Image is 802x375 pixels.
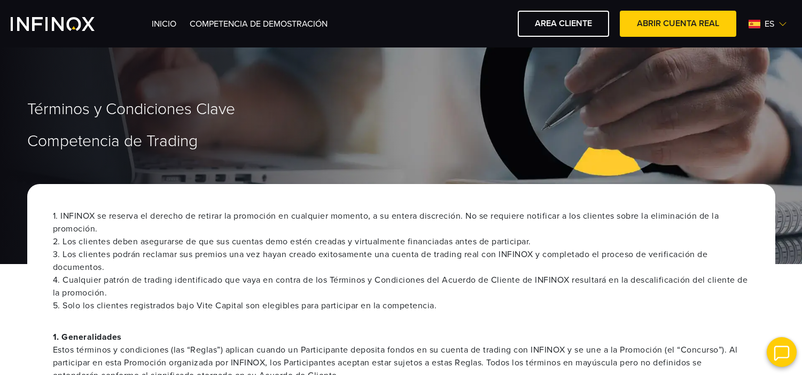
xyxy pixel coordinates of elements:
[53,235,750,248] li: 2. Los clientes deben asegurarse de que sus cuentas demo estén creadas y virtualmente financiadas...
[11,17,120,31] a: INFINOX Vite
[760,18,778,30] span: es
[53,248,750,274] li: 3. Los clientes podrán reclamar sus premios una vez hayan creado exitosamente una cuenta de tradi...
[152,19,176,29] a: INICIO
[53,210,750,235] li: 1. INFINOX se reserva el derecho de retirar la promoción en cualquier momento, a su entera discre...
[53,274,750,299] li: 4. Cualquier patrón de trading identificado que vaya en contra de los Términos y Condiciones del ...
[27,133,775,150] h1: Competencia de Trading
[53,299,750,312] li: 5. Solo los clientes registrados bajo Vite Capital son elegibles para participar en la competencia.
[518,11,609,37] a: AREA CLIENTE
[190,19,328,29] a: Competencia de Demostración
[27,100,235,119] span: Términos y Condiciones Clave
[620,11,736,37] a: ABRIR CUENTA REAL
[767,337,797,367] img: open convrs live chat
